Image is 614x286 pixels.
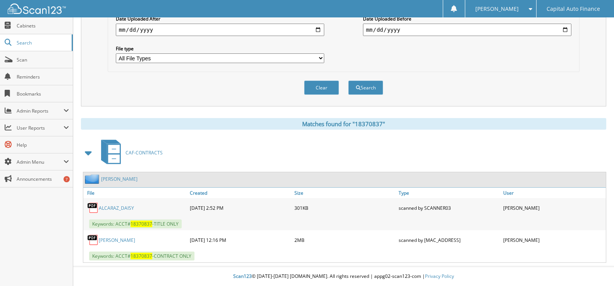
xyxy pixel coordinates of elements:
span: Reminders [17,74,69,80]
span: 18370837 [131,253,152,259]
div: [DATE] 2:52 PM [188,200,292,216]
div: Matches found for "18370837" [81,118,606,130]
span: Help [17,142,69,148]
span: Announcements [17,176,69,182]
img: PDF.png [87,202,99,214]
span: Keywords: ACCT# -TITLE ONLY [89,219,182,228]
button: Search [348,80,383,95]
a: Privacy Policy [425,273,454,279]
div: 2MB [292,232,397,248]
img: scan123-logo-white.svg [8,3,66,14]
img: folder2.png [85,174,101,184]
a: [PERSON_NAME] [99,237,135,243]
img: PDF.png [87,234,99,246]
span: 18370837 [131,221,152,227]
span: CAF-CONTRACTS [126,149,163,156]
label: Date Uploaded Before [363,15,571,22]
span: Search [17,39,68,46]
div: scanned by [MAC_ADDRESS] [397,232,501,248]
div: 301KB [292,200,397,216]
a: User [501,188,606,198]
a: [PERSON_NAME] [101,176,138,182]
span: Cabinets [17,22,69,29]
span: Keywords: ACCT# -CONTRACT ONLY [89,252,194,260]
iframe: Chat Widget [575,249,614,286]
span: User Reports [17,125,64,131]
div: [PERSON_NAME] [501,232,606,248]
span: Bookmarks [17,91,69,97]
input: end [363,24,571,36]
input: start [116,24,324,36]
a: File [83,188,188,198]
a: Size [292,188,397,198]
div: 7 [64,176,70,182]
span: Admin Menu [17,159,64,165]
span: [PERSON_NAME] [475,7,519,11]
span: Capital Auto Finance [547,7,600,11]
a: Type [397,188,501,198]
a: Created [188,188,292,198]
span: Scan [17,57,69,63]
label: Date Uploaded After [116,15,324,22]
div: [PERSON_NAME] [501,200,606,216]
div: © [DATE]-[DATE] [DOMAIN_NAME]. All rights reserved | appg02-scan123-com | [73,267,614,286]
label: File type [116,45,324,52]
div: scanned by SCANNER03 [397,200,501,216]
span: Scan123 [233,273,252,279]
div: [DATE] 12:16 PM [188,232,292,248]
button: Clear [304,80,339,95]
a: CAF-CONTRACTS [96,137,163,168]
a: ALCARAZ_DAISY [99,205,134,211]
span: Admin Reports [17,108,64,114]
